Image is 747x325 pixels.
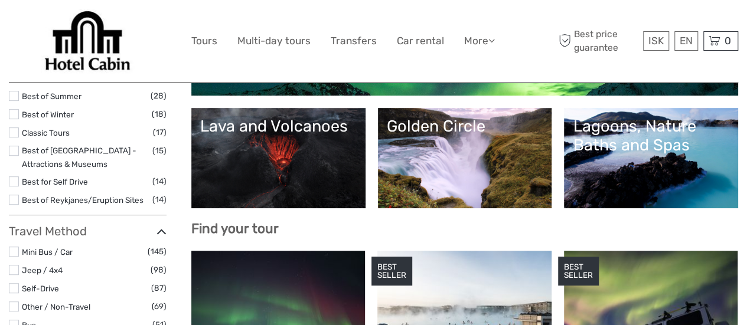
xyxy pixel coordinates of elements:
span: ISK [648,35,664,47]
a: More [464,32,495,50]
a: Self-Drive [22,284,59,293]
span: (14) [152,175,167,188]
a: Best of Summer [22,91,81,101]
a: Tours [191,32,217,50]
span: (15) [152,144,167,157]
a: Mini Bus / Car [22,247,73,257]
div: Lava and Volcanoes [200,117,357,136]
a: Other / Non-Travel [22,302,90,311]
div: Golden Circle [387,117,543,136]
span: Best price guarantee [556,28,640,54]
div: BEST SELLER [558,257,599,286]
span: (145) [148,245,167,258]
span: (28) [151,89,167,103]
span: (18) [152,107,167,121]
a: Best for Self Drive [22,177,88,186]
div: Lagoons, Nature Baths and Spas [573,117,729,155]
a: Lagoons, Nature Baths and Spas [573,117,729,199]
a: Transfers [331,32,377,50]
a: Jeep / 4x4 [22,265,63,275]
a: Lava and Volcanoes [200,117,357,199]
a: Multi-day tours [237,32,311,50]
a: Classic Tours [22,128,70,137]
div: EN [674,31,698,51]
a: Car rental [397,32,444,50]
b: Find your tour [191,221,279,237]
a: Golden Circle [387,117,543,199]
span: (14) [152,193,167,206]
div: BEST SELLER [371,257,412,286]
img: Our services [41,9,135,73]
a: Best of [GEOGRAPHIC_DATA] - Attractions & Museums [22,146,136,169]
span: (69) [152,300,167,313]
span: (87) [151,281,167,295]
span: (17) [153,126,167,139]
span: 0 [723,35,733,47]
a: Best of Reykjanes/Eruption Sites [22,195,143,205]
h3: Travel Method [9,224,167,238]
a: Best of Winter [22,110,74,119]
span: (98) [151,263,167,277]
